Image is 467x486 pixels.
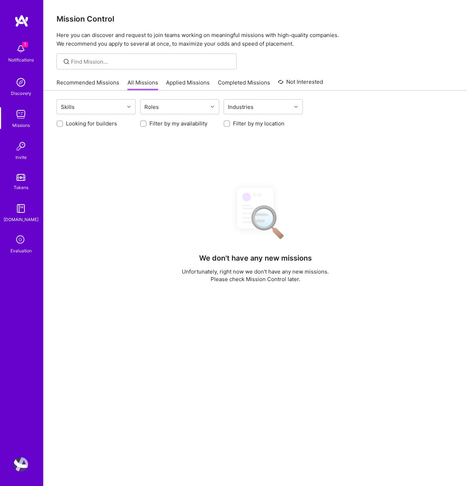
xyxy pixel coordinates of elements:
span: 1 [22,42,28,47]
img: guide book [14,201,28,216]
a: All Missions [127,79,158,91]
img: teamwork [14,107,28,121]
i: icon Chevron [127,105,131,109]
img: User Avatar [14,457,28,472]
div: Discovery [11,90,31,97]
div: Skills [59,102,76,112]
img: discovery [14,75,28,90]
p: Unfortunately, right now we don't have any new missions. [182,268,329,275]
label: Looking for builders [66,120,117,127]
i: icon SearchGrey [62,58,71,66]
i: icon SelectionTeam [14,233,28,247]
img: Invite [14,139,28,153]
input: Find Mission... [71,58,231,65]
a: Applied Missions [166,79,210,91]
img: bell [14,42,28,56]
div: Evaluation [10,247,32,255]
p: Please check Mission Control later. [182,275,329,283]
a: Completed Missions [218,79,270,91]
div: Invite [15,153,27,161]
a: Not Interested [278,78,323,91]
a: Recommended Missions [57,79,119,91]
img: No Results [225,181,286,244]
i: icon Chevron [294,105,298,109]
div: Tokens [14,184,28,191]
div: Missions [12,121,30,129]
div: Industries [226,102,255,112]
img: logo [14,14,29,27]
div: [DOMAIN_NAME] [4,216,39,223]
p: Here you can discover and request to join teams working on meaningful missions with high-quality ... [57,31,454,48]
i: icon Chevron [211,105,214,109]
a: User Avatar [12,457,30,472]
h4: We don't have any new missions [199,254,312,262]
h3: Mission Control [57,14,454,23]
label: Filter by my location [233,120,284,127]
label: Filter by my availability [149,120,207,127]
img: tokens [17,174,25,181]
div: Roles [143,102,161,112]
div: Notifications [8,56,34,64]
